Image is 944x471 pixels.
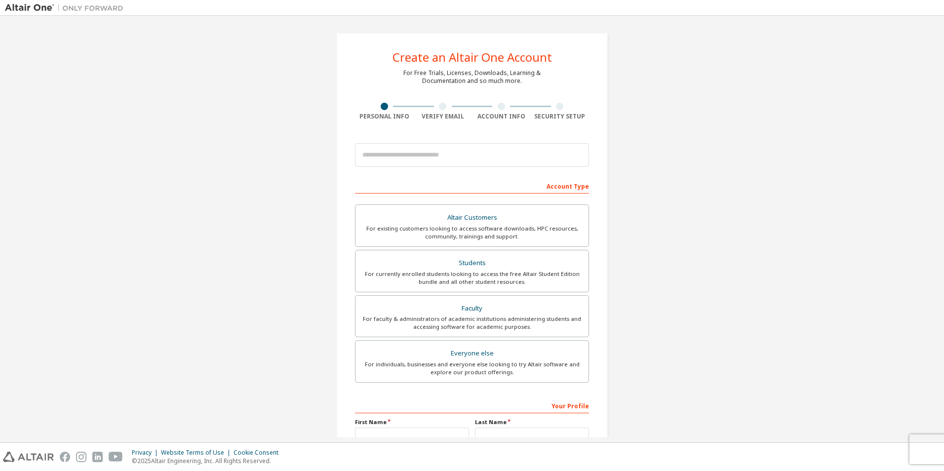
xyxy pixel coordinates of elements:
p: © 2025 Altair Engineering, Inc. All Rights Reserved. [132,457,284,465]
img: youtube.svg [109,452,123,462]
img: linkedin.svg [92,452,103,462]
div: Account Info [472,113,531,120]
div: For individuals, businesses and everyone else looking to try Altair software and explore our prod... [361,360,583,376]
img: altair_logo.svg [3,452,54,462]
div: Altair Customers [361,211,583,225]
div: Your Profile [355,397,589,413]
div: For existing customers looking to access software downloads, HPC resources, community, trainings ... [361,225,583,240]
div: Faculty [361,302,583,315]
div: Verify Email [414,113,472,120]
div: Security Setup [531,113,590,120]
img: instagram.svg [76,452,86,462]
img: facebook.svg [60,452,70,462]
div: Account Type [355,178,589,194]
div: For currently enrolled students looking to access the free Altair Student Edition bundle and all ... [361,270,583,286]
img: Altair One [5,3,128,13]
div: Personal Info [355,113,414,120]
div: Everyone else [361,347,583,360]
div: For Free Trials, Licenses, Downloads, Learning & Documentation and so much more. [403,69,541,85]
div: Cookie Consent [234,449,284,457]
div: Students [361,256,583,270]
div: Privacy [132,449,161,457]
div: Create an Altair One Account [393,51,552,63]
div: Website Terms of Use [161,449,234,457]
label: First Name [355,418,469,426]
div: For faculty & administrators of academic institutions administering students and accessing softwa... [361,315,583,331]
label: Last Name [475,418,589,426]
